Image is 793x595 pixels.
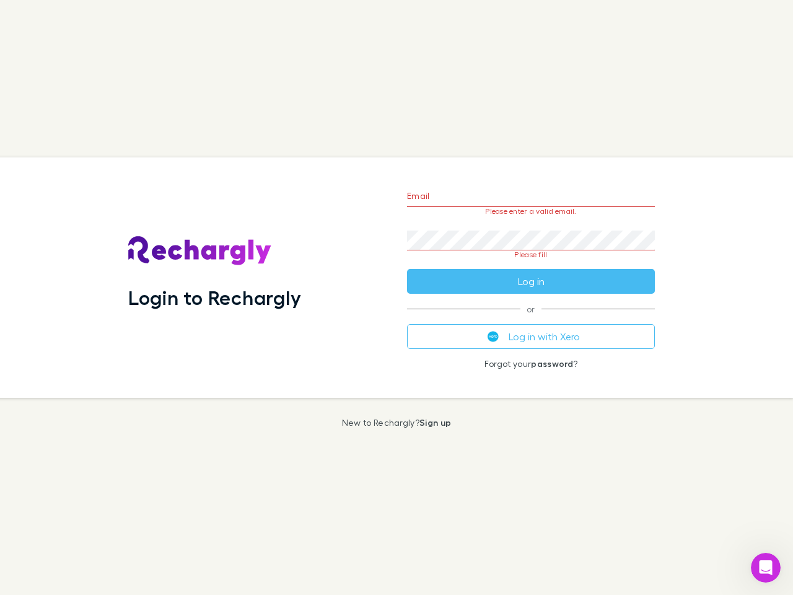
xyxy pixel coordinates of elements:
[128,286,301,309] h1: Login to Rechargly
[407,269,655,294] button: Log in
[419,417,451,428] a: Sign up
[407,324,655,349] button: Log in with Xero
[407,250,655,259] p: Please fill
[407,207,655,216] p: Please enter a valid email.
[531,358,573,369] a: password
[342,418,452,428] p: New to Rechargly?
[488,331,499,342] img: Xero's logo
[407,359,655,369] p: Forgot your ?
[128,236,272,266] img: Rechargly's Logo
[751,553,781,583] iframe: Intercom live chat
